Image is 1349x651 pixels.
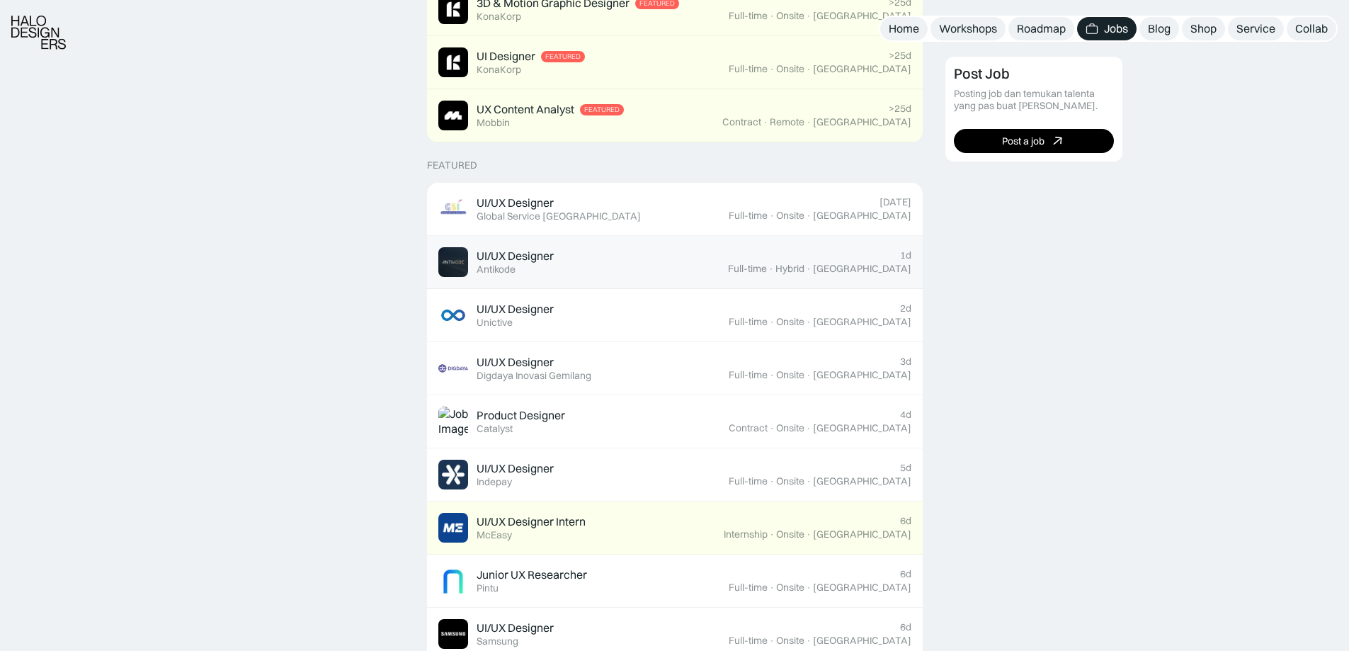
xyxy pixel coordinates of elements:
[477,355,554,370] div: UI/UX Designer
[806,316,812,328] div: ·
[477,317,513,329] div: Unictive
[776,210,804,222] div: Onsite
[427,502,923,555] a: Job ImageUI/UX Designer InternMcEasy6dInternship·Onsite·[GEOGRAPHIC_DATA]
[900,462,911,474] div: 5d
[729,475,768,487] div: Full-time
[477,635,518,647] div: Samsung
[1236,21,1275,36] div: Service
[438,619,468,649] img: Job Image
[438,247,468,277] img: Job Image
[776,10,804,22] div: Onsite
[806,63,812,75] div: ·
[722,116,761,128] div: Contract
[776,582,804,594] div: Onsite
[477,302,554,317] div: UI/UX Designer
[584,106,620,114] div: Featured
[427,289,923,342] a: Job ImageUI/UX DesignerUnictive2dFull-time·Onsite·[GEOGRAPHIC_DATA]
[813,263,911,275] div: [GEOGRAPHIC_DATA]
[776,316,804,328] div: Onsite
[427,36,923,89] a: Job ImageUI DesignerFeaturedKonaKorp>25dFull-time·Onsite·[GEOGRAPHIC_DATA]
[477,423,513,435] div: Catalyst
[1148,21,1171,36] div: Blog
[477,210,641,222] div: Global Service [GEOGRAPHIC_DATA]
[806,635,812,647] div: ·
[427,183,923,236] a: Job ImageUI/UX DesignerGlobal Service [GEOGRAPHIC_DATA][DATE]Full-time·Onsite·[GEOGRAPHIC_DATA]
[769,635,775,647] div: ·
[776,635,804,647] div: Onsite
[813,210,911,222] div: [GEOGRAPHIC_DATA]
[776,369,804,381] div: Onsite
[806,116,812,128] div: ·
[477,461,554,476] div: UI/UX Designer
[930,17,1006,40] a: Workshops
[880,196,911,208] div: [DATE]
[900,356,911,368] div: 3d
[427,342,923,395] a: Job ImageUI/UX DesignerDigdaya Inovasi Gemilang3dFull-time·Onsite·[GEOGRAPHIC_DATA]
[769,422,775,434] div: ·
[477,49,535,64] div: UI Designer
[438,300,468,330] img: Job Image
[954,88,1114,112] div: Posting job dan temukan talenta yang pas buat [PERSON_NAME].
[729,422,768,434] div: Contract
[806,10,812,22] div: ·
[729,210,768,222] div: Full-time
[729,316,768,328] div: Full-time
[427,448,923,502] a: Job ImageUI/UX DesignerIndepay5dFull-time·Onsite·[GEOGRAPHIC_DATA]
[889,103,911,115] div: >25d
[729,63,768,75] div: Full-time
[769,10,775,22] div: ·
[1139,17,1179,40] a: Blog
[813,116,911,128] div: [GEOGRAPHIC_DATA]
[900,302,911,315] div: 2d
[477,117,510,129] div: Mobbin
[806,210,812,222] div: ·
[477,264,516,276] div: Antikode
[438,101,468,130] img: Job Image
[729,10,768,22] div: Full-time
[769,528,775,540] div: ·
[427,159,477,171] div: Featured
[769,63,775,75] div: ·
[477,529,512,541] div: McEasy
[806,422,812,434] div: ·
[1008,17,1074,40] a: Roadmap
[477,102,574,117] div: UX Content Analyst
[1002,135,1045,147] div: Post a job
[769,582,775,594] div: ·
[776,63,804,75] div: Onsite
[813,316,911,328] div: [GEOGRAPHIC_DATA]
[477,64,521,76] div: KonaKorp
[477,582,499,594] div: Pintu
[813,582,911,594] div: [GEOGRAPHIC_DATA]
[1104,21,1128,36] div: Jobs
[1182,17,1225,40] a: Shop
[813,635,911,647] div: [GEOGRAPHIC_DATA]
[813,475,911,487] div: [GEOGRAPHIC_DATA]
[438,460,468,489] img: Job Image
[1190,21,1217,36] div: Shop
[813,528,911,540] div: [GEOGRAPHIC_DATA]
[1228,17,1284,40] a: Service
[729,635,768,647] div: Full-time
[954,65,1010,82] div: Post Job
[477,476,512,488] div: Indepay
[900,621,911,633] div: 6d
[438,47,468,77] img: Job Image
[1295,21,1328,36] div: Collab
[813,63,911,75] div: [GEOGRAPHIC_DATA]
[427,395,923,448] a: Job ImageProduct DesignerCatalyst4dContract·Onsite·[GEOGRAPHIC_DATA]
[775,263,804,275] div: Hybrid
[806,263,812,275] div: ·
[477,11,521,23] div: KonaKorp
[776,422,804,434] div: Onsite
[813,10,911,22] div: [GEOGRAPHIC_DATA]
[1077,17,1137,40] a: Jobs
[477,408,565,423] div: Product Designer
[776,528,804,540] div: Onsite
[438,566,468,596] img: Job Image
[806,475,812,487] div: ·
[954,129,1114,153] a: Post a job
[889,50,911,62] div: >25d
[477,514,586,529] div: UI/UX Designer Intern
[806,528,812,540] div: ·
